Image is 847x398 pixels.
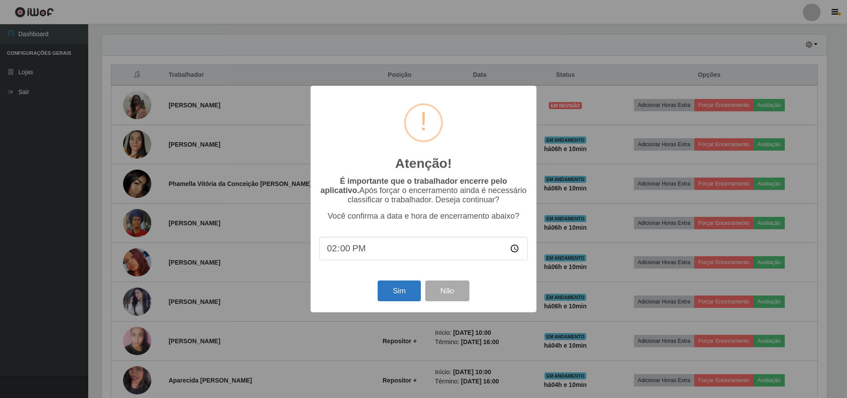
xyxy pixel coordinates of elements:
[320,177,507,195] b: É importante que o trabalhador encerre pelo aplicativo.
[319,212,528,221] p: Você confirma a data e hora de encerramento abaixo?
[425,280,469,301] button: Não
[378,280,420,301] button: Sim
[319,177,528,205] p: Após forçar o encerramento ainda é necessário classificar o trabalhador. Deseja continuar?
[395,155,452,171] h2: Atenção!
